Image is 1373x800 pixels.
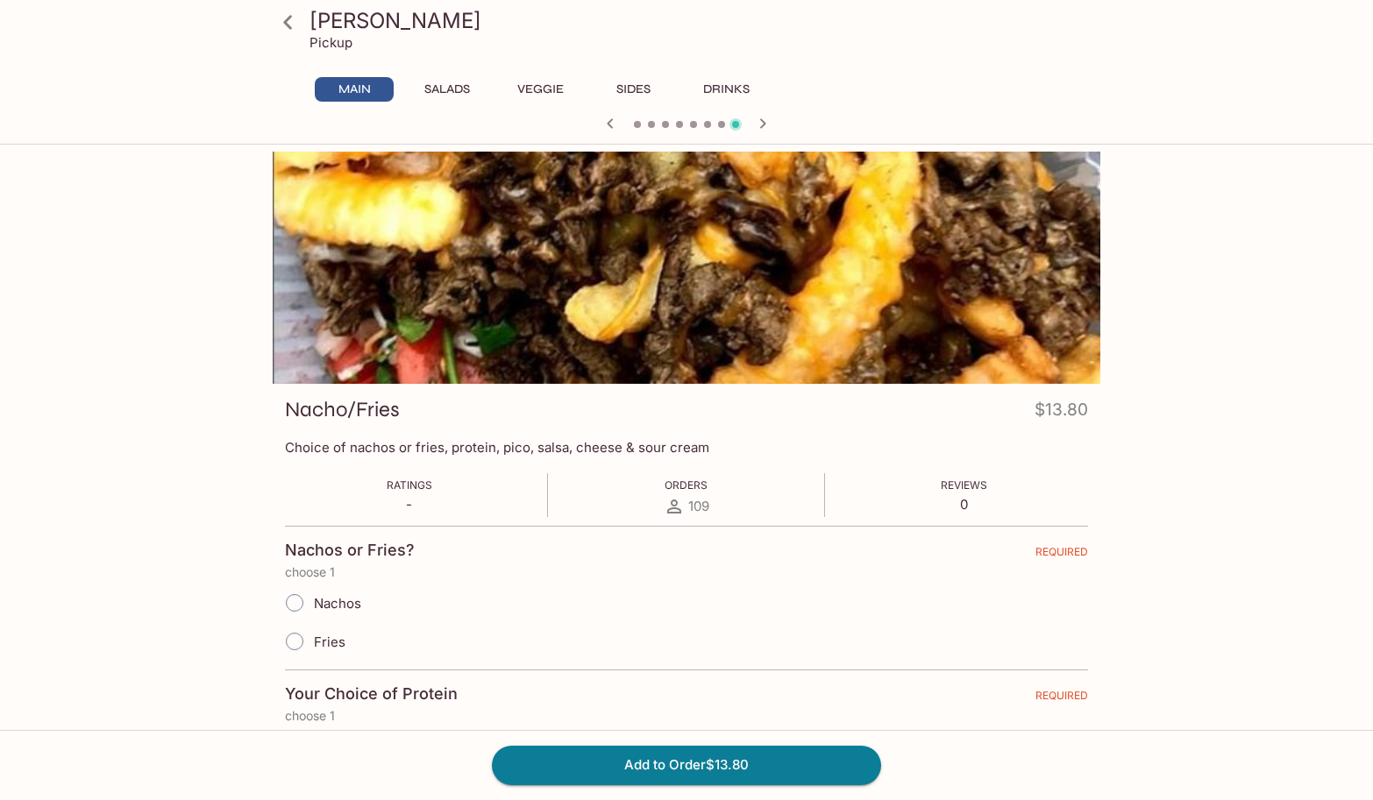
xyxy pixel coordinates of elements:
p: Pickup [309,34,352,51]
button: Add to Order$13.80 [492,746,881,784]
p: choose 1 [285,565,1088,579]
span: Ratings [387,478,432,492]
h4: Your Choice of Protein [285,684,458,704]
span: 109 [688,498,709,514]
button: Main [315,77,394,102]
span: Fries [314,634,345,650]
p: Choice of nachos or fries, protein, pico, salsa, cheese & sour cream [285,439,1088,456]
span: REQUIRED [1035,545,1088,565]
div: Nacho/Fries [273,152,1100,384]
p: choose 1 [285,709,1088,723]
h3: [PERSON_NAME] [309,7,1093,34]
span: Orders [665,478,708,492]
button: Veggie [501,77,580,102]
p: - [387,496,432,513]
p: 0 [941,496,987,513]
button: Salads [408,77,487,102]
h4: $13.80 [1035,396,1088,430]
button: Drinks [686,77,765,102]
span: Nachos [314,595,361,612]
h3: Nacho/Fries [285,396,400,423]
button: Sides [594,77,672,102]
span: REQUIRED [1035,689,1088,709]
span: Reviews [941,478,987,492]
h4: Nachos or Fries? [285,541,415,560]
